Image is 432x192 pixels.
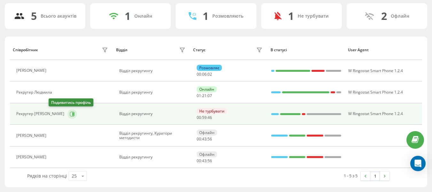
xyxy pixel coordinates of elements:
[16,90,54,95] div: Рекрутер Людмила
[370,171,380,180] a: 1
[348,48,419,52] div: User Agent
[208,71,212,77] span: 02
[125,10,130,22] div: 1
[197,158,201,163] span: 00
[49,98,93,106] div: Подивитись профіль
[119,112,187,116] div: Відділ рекрутингу
[203,10,208,22] div: 1
[119,69,187,73] div: Відділ рекрутингу
[197,72,212,77] div: : :
[16,133,48,138] div: [PERSON_NAME]
[119,155,187,159] div: Відділ рекрутингу
[197,94,212,98] div: : :
[344,172,357,179] div: 1 - 5 з 5
[348,68,403,73] span: W Ringostat Smart Phone 1.2.4
[116,48,127,52] div: Відділ
[197,129,217,136] div: Офлайн
[41,13,76,19] div: Всього акаунтів
[208,136,212,142] span: 56
[348,89,403,95] span: W Ringostat Smart Phone 1.2.4
[13,48,38,52] div: Співробітник
[197,159,212,163] div: : :
[288,10,294,22] div: 1
[298,13,329,19] div: Не турбувати
[16,155,48,159] div: [PERSON_NAME]
[197,136,201,142] span: 00
[208,158,212,163] span: 56
[212,13,243,19] div: Розмовляють
[208,115,212,120] span: 46
[72,173,77,179] div: 25
[197,93,201,98] span: 01
[197,108,227,114] div: Не турбувати
[197,137,212,141] div: : :
[271,48,342,52] div: В статусі
[410,156,426,171] div: Open Intercom Messenger
[202,71,207,77] span: 06
[16,68,48,73] div: [PERSON_NAME]
[202,136,207,142] span: 43
[208,93,212,98] span: 07
[119,131,187,140] div: Відділ рекрутингу, Куратори методисти
[197,115,212,120] div: : :
[381,10,387,22] div: 2
[197,65,222,71] div: Розмовляє
[202,158,207,163] span: 43
[202,93,207,98] span: 21
[134,13,152,19] div: Онлайн
[197,115,201,120] span: 00
[119,90,187,95] div: Відділ рекрутингу
[202,115,207,120] span: 59
[197,71,201,77] span: 00
[27,173,67,179] span: Рядків на сторінці
[31,10,37,22] div: 5
[16,112,66,116] div: Рекрутер [PERSON_NAME]
[197,151,217,157] div: Офлайн
[391,13,409,19] div: Офлайн
[348,111,403,116] span: W Ringostat Smart Phone 1.2.4
[197,86,217,92] div: Онлайн
[193,48,206,52] div: Статус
